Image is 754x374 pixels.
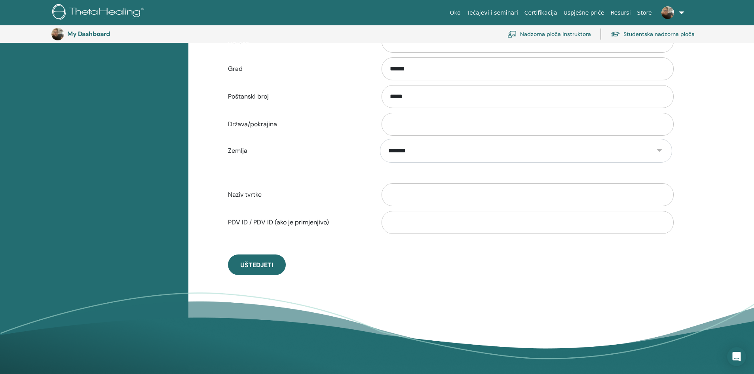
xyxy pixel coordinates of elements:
label: Naziv tvrtke [222,187,374,202]
label: Grad [222,61,374,76]
a: Resursi [608,6,634,20]
img: default.jpg [51,28,64,40]
a: Uspješne priče [560,6,608,20]
label: Zemlja [222,143,374,158]
a: Studentska nadzorna ploča [611,25,695,43]
img: default.jpg [661,6,674,19]
a: Certifikacija [521,6,560,20]
label: Država/pokrajina [222,117,374,132]
label: PDV ID / PDV ID (ako je primjenjivo) [222,215,374,230]
img: graduation-cap.svg [611,31,620,38]
a: Oko [447,6,464,20]
a: Tečajevi i seminari [464,6,521,20]
button: Uštedjeti [228,254,286,275]
img: chalkboard-teacher.svg [507,30,517,38]
a: Nadzorna ploča instruktora [507,25,591,43]
img: logo.png [52,4,147,22]
h3: My Dashboard [67,30,146,38]
label: Poštanski broj [222,89,374,104]
span: Uštedjeti [240,261,273,269]
a: Store [634,6,655,20]
div: Open Intercom Messenger [727,347,746,366]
